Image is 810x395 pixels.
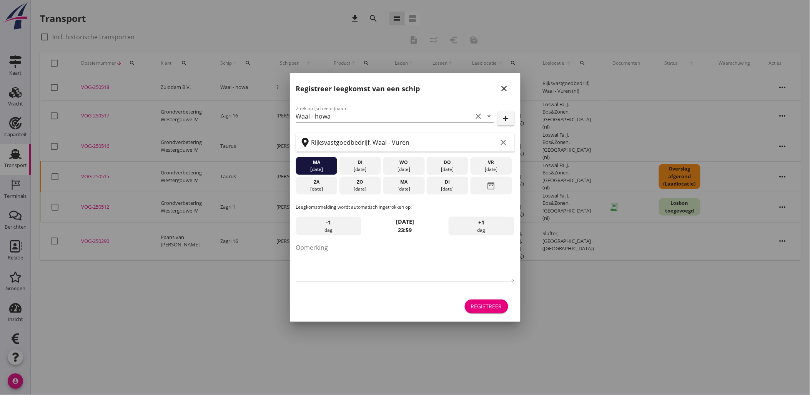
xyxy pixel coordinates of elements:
[429,159,466,166] div: do
[341,159,379,166] div: di
[429,179,466,186] div: di
[296,204,514,211] p: Leegkomstmelding wordt automatisch ingetrokken op:
[296,84,420,94] h2: Registreer leegkomst van een schip
[465,300,508,313] button: Registreer
[429,186,466,192] div: [DATE]
[326,218,331,227] span: -1
[296,110,472,122] input: Zoek op (scheeps)naam
[429,166,466,173] div: [DATE]
[296,241,514,282] textarea: Opmerking
[449,217,514,235] div: dag
[341,186,379,192] div: [DATE]
[485,112,494,121] i: arrow_drop_down
[298,179,335,186] div: za
[472,166,510,173] div: [DATE]
[296,217,361,235] div: dag
[471,302,502,310] div: Registreer
[298,186,335,192] div: [DATE]
[385,159,422,166] div: wo
[396,218,414,225] strong: [DATE]
[311,136,497,149] input: Zoek op terminal of plaats
[385,166,422,173] div: [DATE]
[472,159,510,166] div: vr
[398,226,412,234] strong: 23:59
[341,166,379,173] div: [DATE]
[487,179,496,192] i: date_range
[474,112,483,121] i: clear
[478,218,484,227] span: +1
[385,179,422,186] div: ma
[501,114,511,123] i: add
[385,186,422,192] div: [DATE]
[298,159,335,166] div: ma
[298,166,335,173] div: [DATE]
[499,138,508,147] i: clear
[500,84,509,93] i: close
[341,179,379,186] div: zo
